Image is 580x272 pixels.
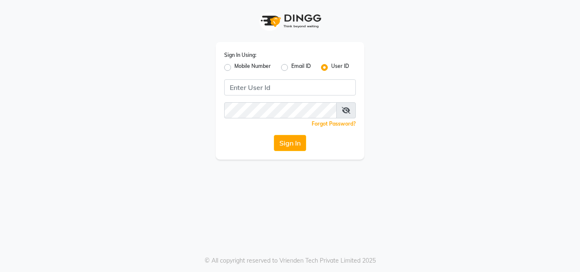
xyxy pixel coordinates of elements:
[331,62,349,73] label: User ID
[291,62,311,73] label: Email ID
[224,102,337,118] input: Username
[234,62,271,73] label: Mobile Number
[256,8,324,34] img: logo1.svg
[224,79,356,95] input: Username
[224,51,256,59] label: Sign In Using:
[312,121,356,127] a: Forgot Password?
[274,135,306,151] button: Sign In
